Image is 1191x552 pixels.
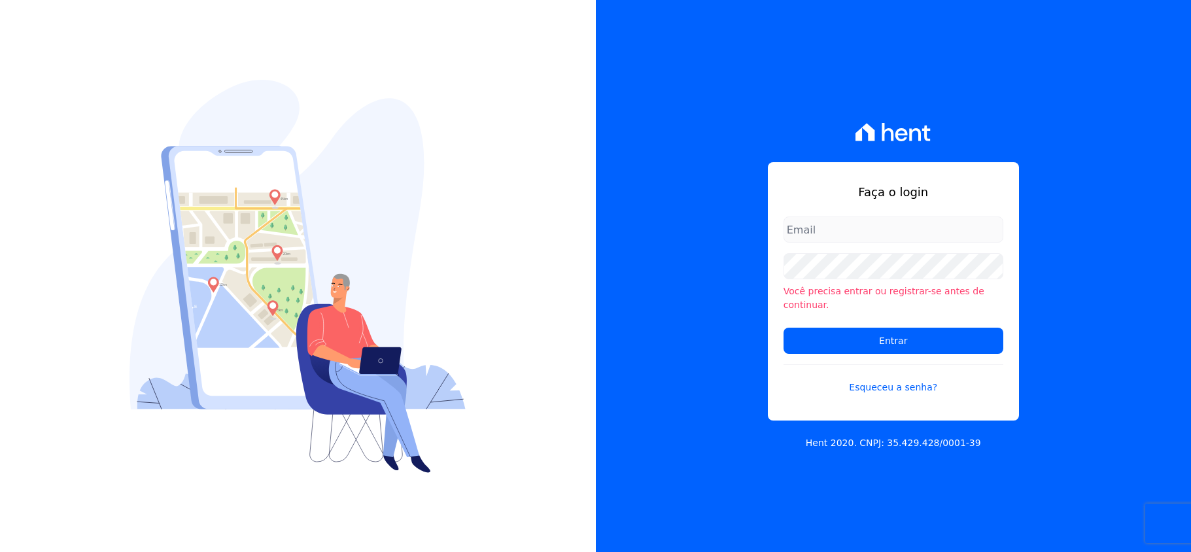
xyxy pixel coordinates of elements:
input: Entrar [784,328,1003,354]
input: Email [784,216,1003,243]
h1: Faça o login [784,183,1003,201]
li: Você precisa entrar ou registrar-se antes de continuar. [784,285,1003,312]
a: Esqueceu a senha? [784,364,1003,394]
p: Hent 2020. CNPJ: 35.429.428/0001-39 [806,436,981,450]
img: Login [129,80,466,473]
